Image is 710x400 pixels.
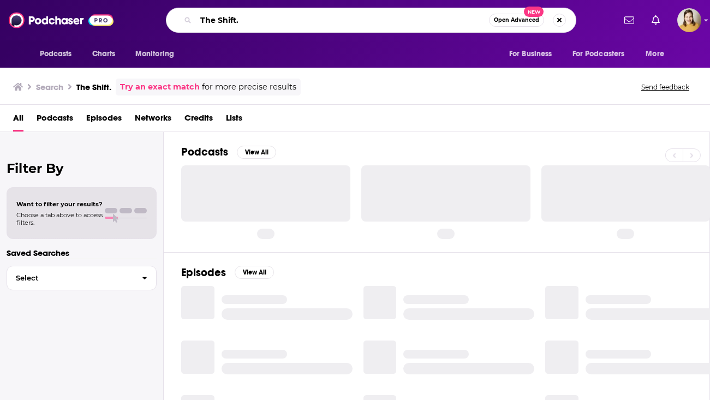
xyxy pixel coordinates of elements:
[181,145,228,159] h2: Podcasts
[677,8,701,32] img: User Profile
[7,160,157,176] h2: Filter By
[36,82,63,92] h3: Search
[226,109,242,132] a: Lists
[40,46,72,62] span: Podcasts
[7,266,157,290] button: Select
[638,82,693,92] button: Send feedback
[677,8,701,32] button: Show profile menu
[502,44,566,64] button: open menu
[128,44,188,64] button: open menu
[509,46,552,62] span: For Business
[86,109,122,132] a: Episodes
[202,81,296,93] span: for more precise results
[620,11,639,29] a: Show notifications dropdown
[76,82,111,92] h3: The Shift.
[237,146,276,159] button: View All
[184,109,213,132] a: Credits
[181,145,276,159] a: PodcastsView All
[235,266,274,279] button: View All
[32,44,86,64] button: open menu
[494,17,539,23] span: Open Advanced
[7,248,157,258] p: Saved Searches
[647,11,664,29] a: Show notifications dropdown
[120,81,200,93] a: Try an exact match
[638,44,678,64] button: open menu
[489,14,544,27] button: Open AdvancedNew
[677,8,701,32] span: Logged in as rebecca77781
[85,44,122,64] a: Charts
[135,109,171,132] a: Networks
[9,10,114,31] img: Podchaser - Follow, Share and Rate Podcasts
[196,11,489,29] input: Search podcasts, credits, & more...
[7,274,133,282] span: Select
[646,46,664,62] span: More
[166,8,576,33] div: Search podcasts, credits, & more...
[181,266,274,279] a: EpisodesView All
[16,211,103,226] span: Choose a tab above to access filters.
[92,46,116,62] span: Charts
[13,109,23,132] a: All
[565,44,641,64] button: open menu
[16,200,103,208] span: Want to filter your results?
[572,46,625,62] span: For Podcasters
[524,7,544,17] span: New
[37,109,73,132] a: Podcasts
[181,266,226,279] h2: Episodes
[135,46,174,62] span: Monitoring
